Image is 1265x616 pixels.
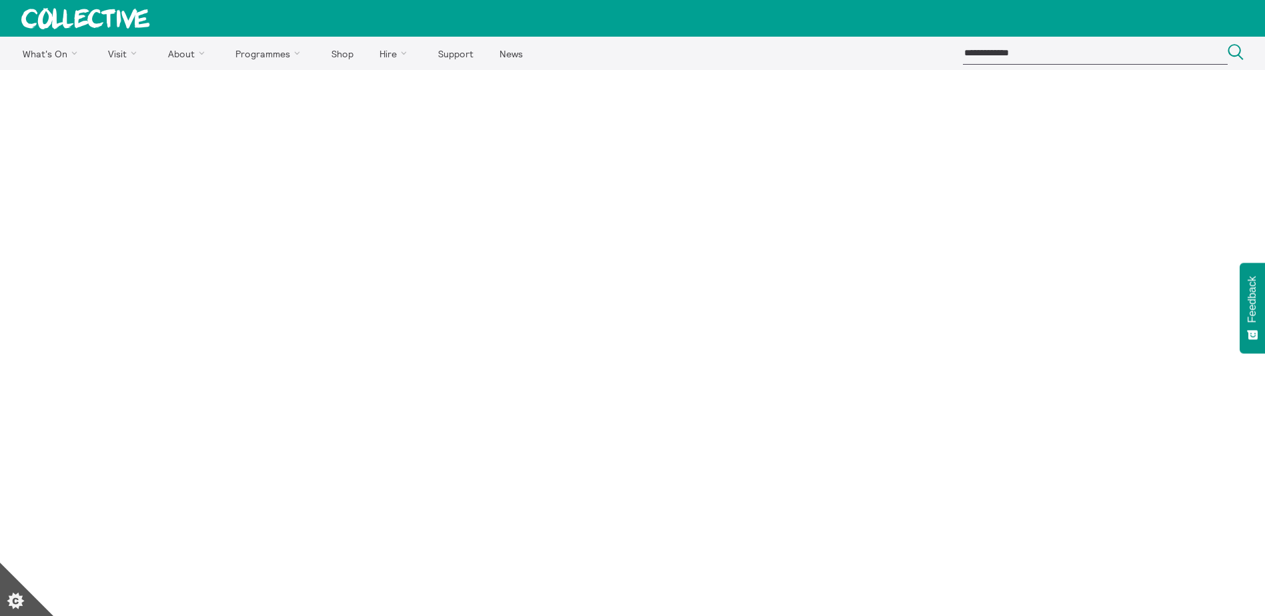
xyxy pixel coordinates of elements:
a: Programmes [224,37,317,70]
a: Visit [97,37,154,70]
span: Feedback [1246,276,1258,323]
a: Support [426,37,485,70]
a: Hire [368,37,424,70]
a: Shop [319,37,365,70]
a: About [156,37,221,70]
a: What's On [11,37,94,70]
a: News [487,37,534,70]
button: Feedback - Show survey [1240,263,1265,353]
